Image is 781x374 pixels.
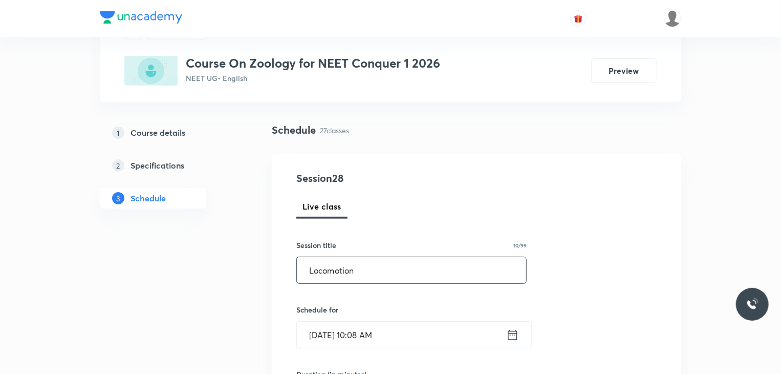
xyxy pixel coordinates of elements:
img: ttu [746,298,758,310]
h4: Session 28 [296,171,483,186]
img: Company Logo [100,11,182,24]
span: Live class [302,200,341,213]
button: Preview [591,58,657,83]
h5: Course details [131,127,185,139]
p: 27 classes [320,125,349,136]
img: avatar [574,14,583,23]
p: 3 [112,192,124,204]
a: 2Specifications [100,155,239,176]
p: 10/99 [513,243,527,248]
a: Company Logo [100,11,182,26]
p: 2 [112,159,124,172]
h5: Specifications [131,159,184,172]
a: 1Course details [100,122,239,143]
h6: Session title [296,240,336,251]
h4: Schedule [272,122,316,138]
input: A great title is short, clear and descriptive [297,257,526,283]
h6: Schedule for [296,304,527,315]
img: C42F771B-1A65-4072-9811-E24572C4C6AC_plus.png [124,56,178,86]
h5: Schedule [131,192,166,204]
button: avatar [570,10,587,27]
p: 1 [112,127,124,139]
h3: Course On Zoology for NEET Conquer 1 2026 [186,56,440,71]
p: NEET UG • English [186,73,440,84]
img: Athira [664,10,681,27]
